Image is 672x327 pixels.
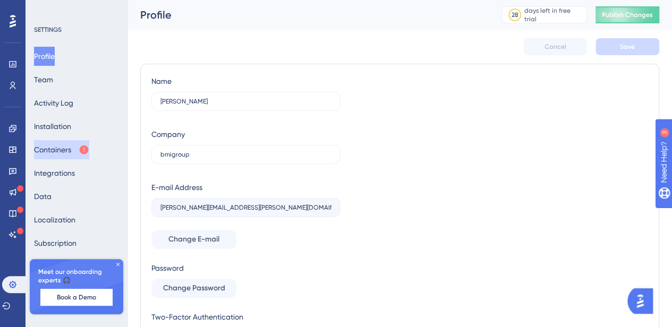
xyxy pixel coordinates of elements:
button: Rate Limiting [34,257,79,276]
span: Meet our onboarding experts 🎧 [38,268,115,285]
span: Need Help? [25,3,66,15]
button: Publish Changes [596,6,659,23]
input: Name Surname [160,98,331,105]
span: Book a Demo [57,293,96,302]
button: Activity Log [34,93,73,113]
button: Containers [34,140,89,159]
div: Two-Factor Authentication [151,311,341,323]
div: days left in free trial [524,6,583,23]
span: Cancel [545,42,566,51]
input: E-mail Address [160,204,331,211]
button: Data [34,187,52,206]
iframe: UserGuiding AI Assistant Launcher [627,285,659,317]
button: Team [34,70,53,89]
button: Subscription [34,234,76,253]
button: Save [596,38,659,55]
span: Change E-mail [168,233,219,246]
button: Installation [34,117,71,136]
span: Publish Changes [602,11,653,19]
div: 28 [512,11,518,19]
input: Company Name [160,151,331,158]
div: 3 [74,5,77,14]
div: Company [151,128,185,141]
div: Password [151,262,341,274]
div: Profile [140,7,475,22]
div: SETTINGS [34,25,120,34]
button: Change Password [151,279,236,298]
button: Change E-mail [151,230,236,249]
span: Save [620,42,635,51]
button: Profile [34,47,55,66]
button: Book a Demo [40,289,113,306]
span: Change Password [163,282,225,295]
div: Name [151,75,172,88]
button: Localization [34,210,75,229]
button: Integrations [34,164,75,183]
button: Cancel [523,38,587,55]
div: E-mail Address [151,181,202,194]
